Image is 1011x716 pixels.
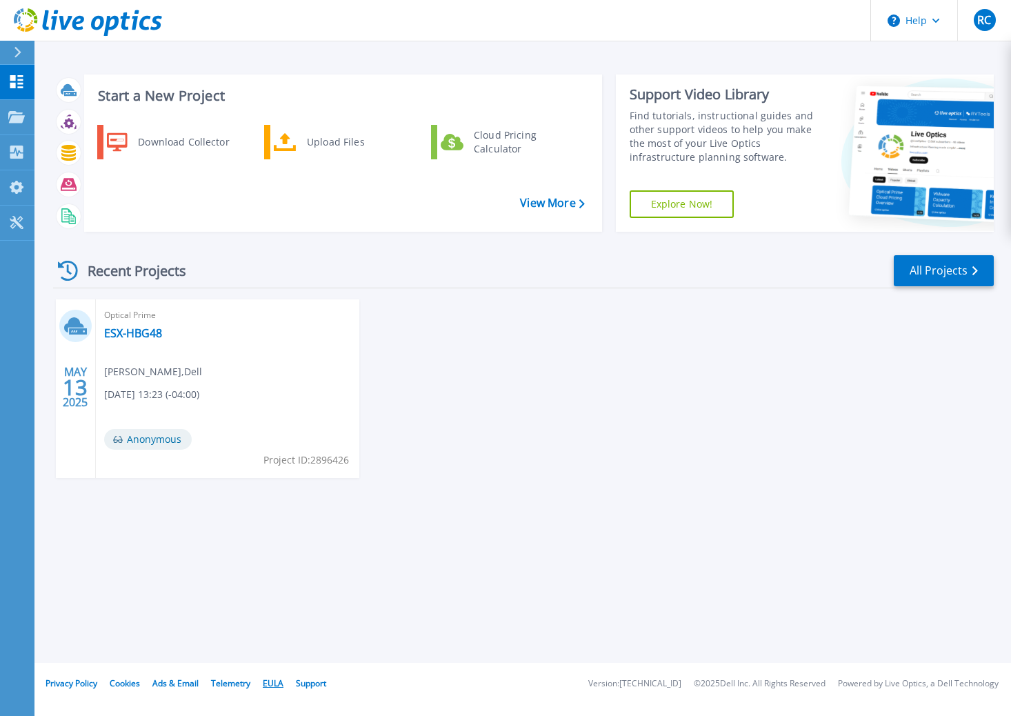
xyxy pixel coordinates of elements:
span: Optical Prime [104,308,351,323]
div: Upload Files [300,128,402,156]
span: [PERSON_NAME] , Dell [104,364,202,379]
span: [DATE] 13:23 (-04:00) [104,387,199,402]
a: Cloud Pricing Calculator [431,125,572,159]
li: Version: [TECHNICAL_ID] [588,679,681,688]
a: View More [520,197,584,210]
div: Support Video Library [630,86,819,103]
span: RC [977,14,991,26]
a: Cookies [110,677,140,689]
span: Anonymous [104,429,192,450]
h3: Start a New Project [98,88,584,103]
li: © 2025 Dell Inc. All Rights Reserved [694,679,825,688]
div: Download Collector [131,128,235,156]
div: Recent Projects [53,254,205,288]
a: Telemetry [211,677,250,689]
div: Find tutorials, instructional guides and other support videos to help you make the most of your L... [630,109,819,164]
a: Privacy Policy [46,677,97,689]
span: 13 [63,381,88,393]
div: MAY 2025 [62,362,88,412]
a: All Projects [894,255,994,286]
li: Powered by Live Optics, a Dell Technology [838,679,999,688]
span: Project ID: 2896426 [263,453,349,468]
a: ESX-HBG48 [104,326,162,340]
div: Cloud Pricing Calculator [467,128,569,156]
a: Upload Files [264,125,406,159]
a: Support [296,677,326,689]
a: Ads & Email [152,677,199,689]
a: Explore Now! [630,190,734,218]
a: EULA [263,677,283,689]
a: Download Collector [97,125,239,159]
